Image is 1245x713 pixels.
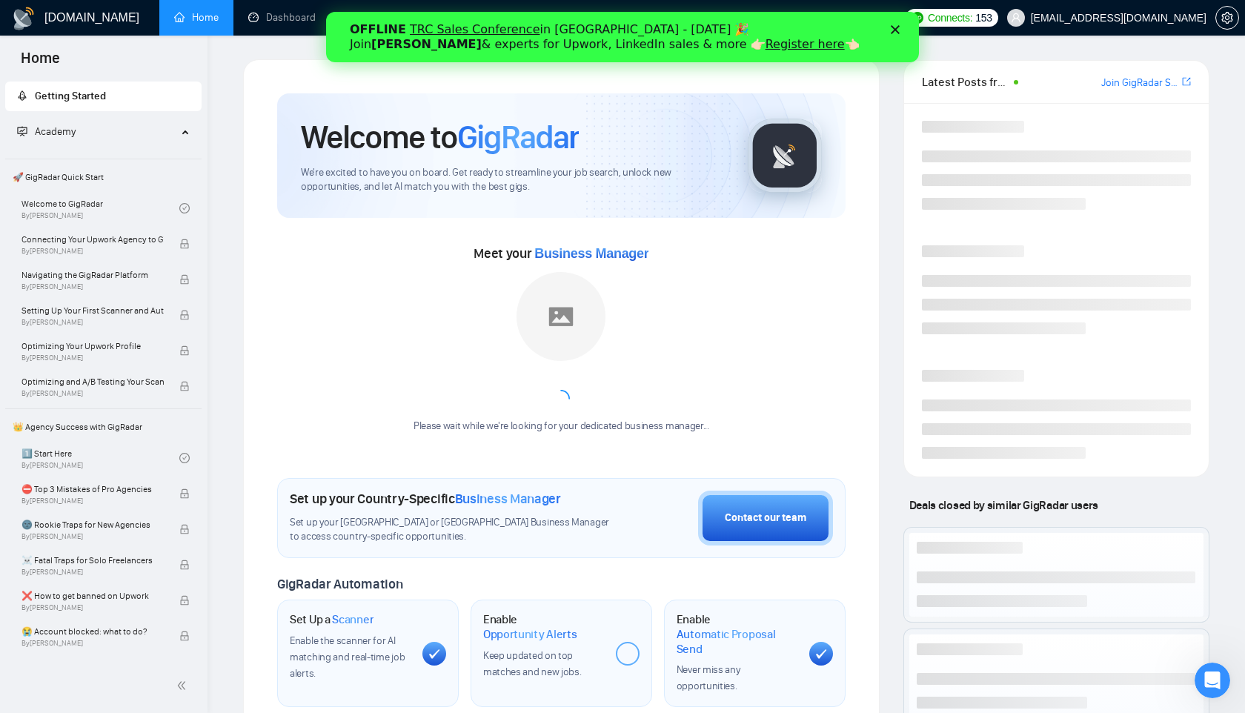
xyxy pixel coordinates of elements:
span: 😭 Account blocked: what to do? [21,624,164,639]
span: We're excited to have you on board. Get ready to streamline your job search, unlock new opportuni... [301,166,724,194]
span: GigRadar [457,117,579,157]
a: Welcome to GigRadarBy[PERSON_NAME] [21,192,179,225]
img: gigradar-logo.png [748,119,822,193]
span: user [1011,13,1021,23]
span: check-circle [179,203,190,213]
button: setting [1215,6,1239,30]
span: By [PERSON_NAME] [21,318,164,327]
span: By [PERSON_NAME] [21,639,164,648]
span: export [1182,76,1191,87]
span: Setting Up Your First Scanner and Auto-Bidder [21,303,164,318]
span: Opportunity Alerts [483,627,577,642]
h1: Set up your Country-Specific [290,491,561,507]
span: Automatic Proposal Send [677,627,797,656]
span: Scanner [332,612,373,627]
span: ❌ How to get banned on Upwork [21,588,164,603]
span: Connects: [928,10,972,26]
span: 🌚 Rookie Traps for New Agencies [21,517,164,532]
span: 🚀 GigRadar Quick Start [7,162,200,192]
div: Contact our team [725,510,806,526]
span: fund-projection-screen [17,126,27,136]
span: Business Manager [534,246,648,261]
span: Meet your [474,245,648,262]
span: lock [179,239,190,249]
span: ☠️ Fatal Traps for Solo Freelancers [21,553,164,568]
span: Enable the scanner for AI matching and real-time job alerts. [290,634,405,680]
a: Join GigRadar Slack Community [1101,75,1179,91]
span: Latest Posts from the GigRadar Community [922,73,1009,91]
span: setting [1216,12,1238,24]
span: Optimizing and A/B Testing Your Scanner for Better Results [21,374,164,389]
h1: Welcome to [301,117,579,157]
span: By [PERSON_NAME] [21,282,164,291]
a: setting [1215,12,1239,24]
button: Contact our team [698,491,833,545]
img: upwork-logo.png [912,12,923,24]
span: lock [179,524,190,534]
img: placeholder.png [517,272,605,361]
span: Getting Started [35,90,106,102]
span: lock [179,631,190,641]
span: Business Manager [455,491,561,507]
span: lock [179,310,190,320]
span: loading [550,388,572,410]
a: 1️⃣ Start HereBy[PERSON_NAME] [21,442,179,474]
a: dashboardDashboard [248,11,316,24]
span: By [PERSON_NAME] [21,603,164,612]
span: lock [179,488,190,499]
span: lock [179,345,190,356]
span: Connecting Your Upwork Agency to GigRadar [21,232,164,247]
span: Home [9,47,72,79]
span: By [PERSON_NAME] [21,247,164,256]
span: Optimizing Your Upwork Profile [21,339,164,354]
div: Please wait while we're looking for your dedicated business manager... [405,419,718,434]
a: homeHome [174,11,219,24]
span: 153 [975,10,992,26]
span: rocket [17,90,27,101]
span: Academy [35,125,76,138]
h1: Set Up a [290,612,373,627]
span: lock [179,274,190,285]
a: Register here [439,25,519,39]
img: logo [12,7,36,30]
iframe: Intercom live chat [1195,663,1230,698]
span: Deals closed by similar GigRadar users [903,492,1104,518]
span: By [PERSON_NAME] [21,568,164,577]
span: GigRadar Automation [277,576,402,592]
span: lock [179,560,190,570]
span: Keep updated on top matches and new jobs. [483,649,582,678]
span: By [PERSON_NAME] [21,354,164,362]
a: export [1182,75,1191,89]
h1: Enable [483,612,604,641]
iframe: Intercom live chat banner [326,12,919,62]
span: By [PERSON_NAME] [21,389,164,398]
span: 👑 Agency Success with GigRadar [7,412,200,442]
span: Navigating the GigRadar Platform [21,268,164,282]
span: lock [179,381,190,391]
span: lock [179,595,190,606]
span: ⛔ Top 3 Mistakes of Pro Agencies [21,482,164,497]
span: Never miss any opportunities. [677,663,740,692]
h1: Enable [677,612,797,656]
span: By [PERSON_NAME] [21,497,164,505]
span: Academy [17,125,76,138]
span: double-left [176,678,191,693]
span: Set up your [GEOGRAPHIC_DATA] or [GEOGRAPHIC_DATA] Business Manager to access country-specific op... [290,516,616,544]
span: By [PERSON_NAME] [21,532,164,541]
li: Getting Started [5,82,202,111]
div: Close [565,13,580,22]
span: check-circle [179,453,190,463]
a: searchScanner [345,11,400,24]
